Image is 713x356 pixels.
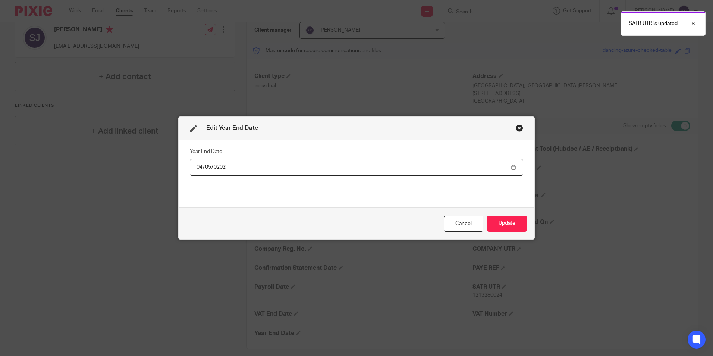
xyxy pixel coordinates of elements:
[516,124,523,132] div: Close this dialog window
[444,216,483,232] div: Close this dialog window
[629,20,678,27] p: SATR UTR is updated
[206,125,258,131] span: Edit Year End Date
[190,159,523,176] input: YYYY-MM-DD
[487,216,527,232] button: Update
[190,148,222,155] label: Year End Date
